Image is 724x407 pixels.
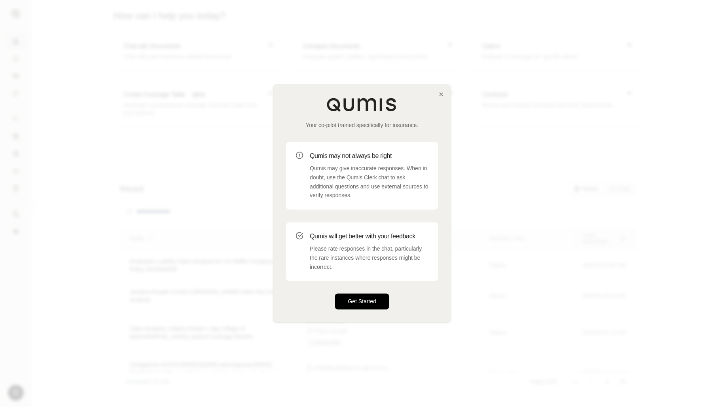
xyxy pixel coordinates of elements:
[286,121,438,129] p: Your co-pilot trained specifically for insurance.
[326,97,398,112] img: Qumis Logo
[335,294,389,310] button: Get Started
[310,164,428,200] p: Qumis may give inaccurate responses. When in doubt, use the Qumis Clerk chat to ask additional qu...
[310,151,428,161] h3: Qumis may not always be right
[310,232,428,241] h3: Qumis will get better with your feedback
[310,244,428,271] p: Please rate responses in the chat, particularly the rare instances where responses might be incor...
